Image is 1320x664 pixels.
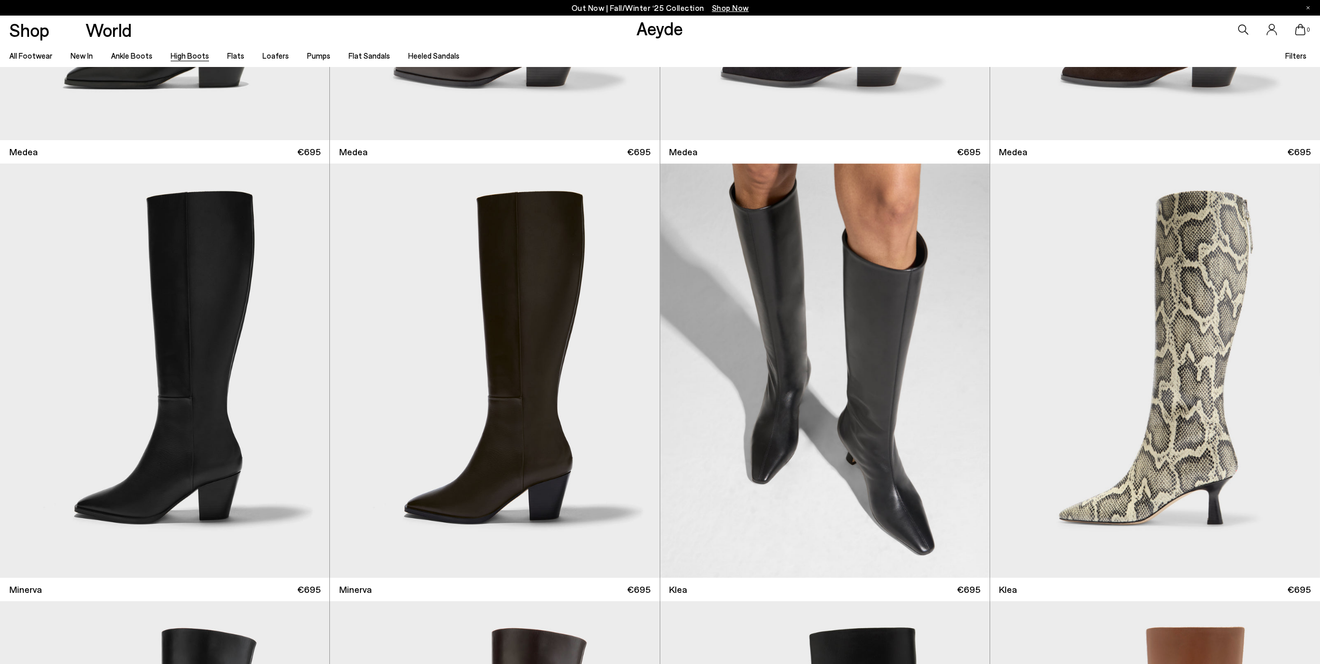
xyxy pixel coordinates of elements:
span: €695 [1287,583,1311,596]
span: Klea [669,583,687,596]
a: Shop [9,21,49,39]
span: €695 [957,145,980,158]
span: Navigate to /collections/new-in [712,3,749,12]
a: Klea €695 [660,578,990,601]
a: High Boots [171,51,209,60]
a: 6 / 6 1 / 6 2 / 6 3 / 6 4 / 6 5 / 6 6 / 6 1 / 6 Next slide Previous slide [990,164,1320,578]
a: Loafers [262,51,289,60]
span: €695 [957,583,980,596]
a: Klea €695 [990,578,1320,601]
span: Minerva [9,583,42,596]
a: Medea €695 [330,140,659,164]
a: Aeyde [636,17,683,39]
a: Pumps [307,51,330,60]
span: €695 [297,145,321,158]
span: Minerva [339,583,372,596]
img: Klea Knee-High Boots [660,164,990,578]
a: Flat Sandals [349,51,390,60]
span: €695 [297,583,321,596]
a: 0 [1295,24,1305,35]
a: Medea €695 [660,140,990,164]
a: Flats [227,51,244,60]
a: World [86,21,132,39]
span: Filters [1285,51,1307,60]
div: 1 / 6 [990,164,1320,578]
a: Minerva €695 [330,578,659,601]
span: Medea [669,145,698,158]
a: Medea €695 [990,140,1320,164]
a: All Footwear [9,51,52,60]
a: New In [71,51,93,60]
p: Out Now | Fall/Winter ‘25 Collection [572,2,749,15]
span: €695 [1287,145,1311,158]
span: €695 [627,145,650,158]
span: €695 [627,583,650,596]
div: 3 / 6 [990,164,1319,578]
img: Klea Knee-High Boots [990,164,1320,578]
img: Klea Knee-High Boots [990,164,1319,578]
img: Minerva High Cowboy Boots [330,164,659,578]
a: Heeled Sandals [408,51,460,60]
span: Medea [339,145,368,158]
span: 0 [1305,27,1311,33]
span: Klea [999,583,1017,596]
a: Ankle Boots [111,51,152,60]
div: 2 / 6 [660,164,990,578]
a: Next slide Previous slide [660,164,990,578]
span: Medea [9,145,38,158]
span: Medea [999,145,1027,158]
